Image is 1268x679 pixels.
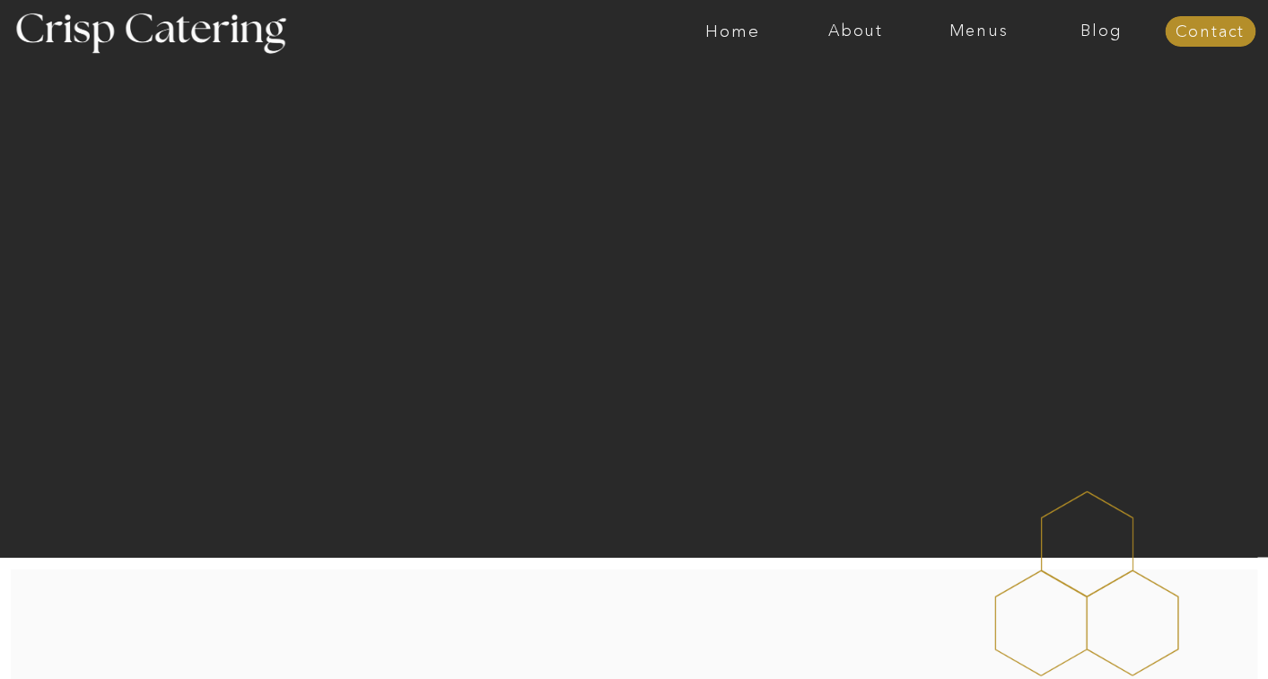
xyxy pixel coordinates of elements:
[1040,22,1163,40] a: Blog
[1089,589,1268,679] iframe: podium webchat widget bubble
[1165,23,1255,41] a: Contact
[671,22,794,40] a: Home
[794,22,917,40] a: About
[917,22,1040,40] a: Menus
